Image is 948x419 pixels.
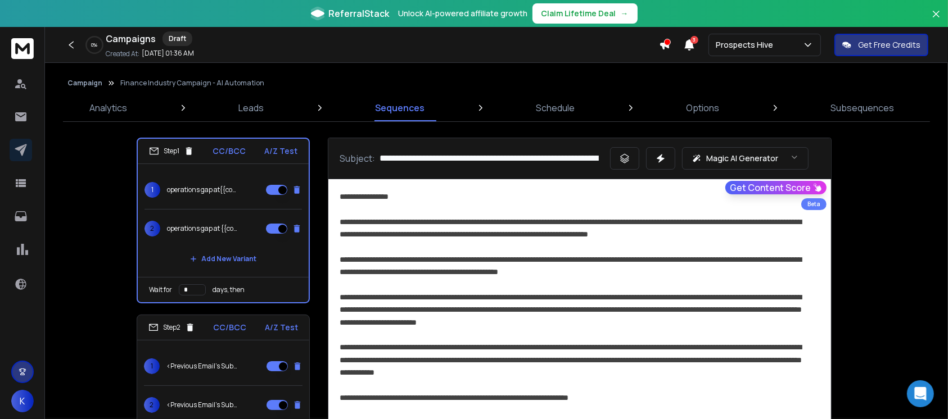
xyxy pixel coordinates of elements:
[801,198,827,210] div: Beta
[680,94,726,121] a: Options
[530,94,582,121] a: Schedule
[824,94,901,121] a: Subsequences
[67,79,102,88] button: Campaign
[120,79,264,88] p: Finance Industry Campaign - AI Automation
[90,101,128,115] p: Analytics
[144,358,160,374] span: 1
[213,285,245,294] p: days, then
[149,146,194,156] div: Step 1
[144,397,160,413] span: 2
[536,101,575,115] p: Schedule
[149,285,172,294] p: Wait for
[43,66,101,74] div: Domain Overview
[148,322,195,333] div: Step 2
[687,101,720,115] p: Options
[329,7,390,20] span: ReferralStack
[181,248,265,270] button: Add New Variant
[532,3,638,24] button: Claim Lifetime Deal→
[929,7,944,34] button: Close banner
[124,66,189,74] div: Keywords by Traffic
[162,31,192,46] div: Draft
[239,101,264,115] p: Leads
[399,8,528,19] p: Unlock AI-powered affiliate growth
[264,145,297,157] p: A/Z Test
[106,32,156,45] h1: Campaigns
[369,94,432,121] a: Sequences
[167,185,239,194] p: operations gap at{{companyName}} | how {{companyName}} can free 10+ hours/week|{{firstName}} fix ...
[11,390,34,412] button: K
[725,181,827,194] button: Get Content Score
[213,145,246,157] p: CC/BCC
[214,322,247,333] p: CC/BCC
[834,34,928,56] button: Get Free Credits
[376,101,425,115] p: Sequences
[166,362,238,371] p: <Previous Email's Subject>
[706,153,778,164] p: Magic AI Generator
[142,49,194,58] p: [DATE] 01:36 AM
[340,152,375,165] p: Subject:
[137,138,310,303] li: Step1CC/BCCA/Z Test1operations gap at{{companyName}} | how {{companyName}} can free 10+ hours/wee...
[621,8,629,19] span: →
[106,49,139,58] p: Created At:
[18,18,27,27] img: logo_orange.svg
[145,182,160,198] span: 1
[18,29,27,38] img: website_grey.svg
[29,29,80,38] div: Domain: [URL]
[858,39,920,51] p: Get Free Credits
[83,94,134,121] a: Analytics
[682,147,809,170] button: Magic AI Generator
[31,18,55,27] div: v 4.0.25
[167,224,239,233] p: operations gap at {{companyName}}|how {companyName} can free 10+ hours/week|{firstName} fix this ...
[831,101,895,115] p: Subsequences
[716,39,778,51] p: Prospects Hive
[265,322,298,333] p: A/Z Test
[907,380,934,407] div: Open Intercom Messenger
[145,221,160,236] span: 2
[112,65,121,74] img: tab_keywords_by_traffic_grey.svg
[30,65,39,74] img: tab_domain_overview_orange.svg
[690,36,698,44] span: 3
[92,42,98,48] p: 0 %
[232,94,271,121] a: Leads
[166,400,238,409] p: <Previous Email's Subject>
